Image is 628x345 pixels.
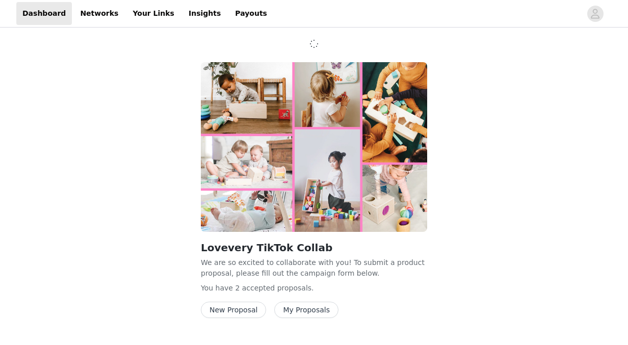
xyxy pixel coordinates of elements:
[201,240,427,255] h2: Lovevery TikTok Collab
[201,62,427,232] img: Lovevery
[182,2,227,25] a: Insights
[126,2,180,25] a: Your Links
[274,302,338,318] button: My Proposals
[201,302,266,318] button: New Proposal
[229,2,273,25] a: Payouts
[201,257,427,279] p: We are so excited to collaborate with you! To submit a product proposal, please fill out the camp...
[74,2,124,25] a: Networks
[16,2,72,25] a: Dashboard
[590,6,600,22] div: avatar
[308,284,311,292] span: s
[201,283,427,294] p: You have 2 accepted proposal .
